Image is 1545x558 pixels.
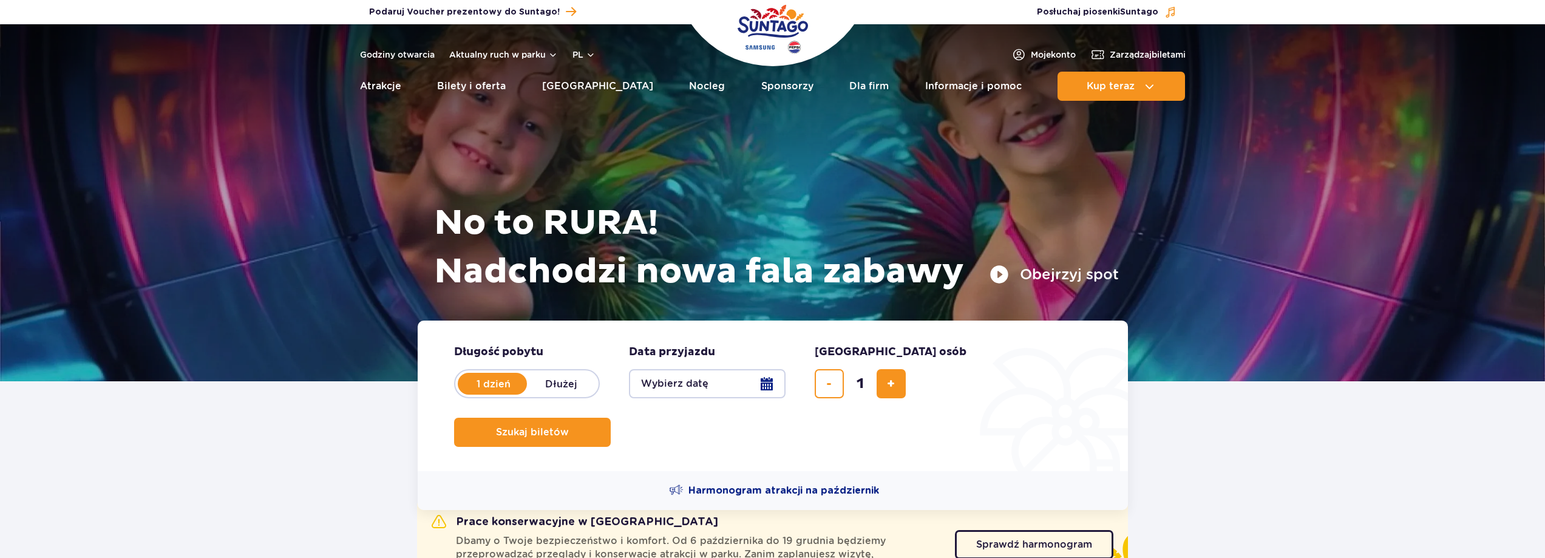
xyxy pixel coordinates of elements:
a: Atrakcje [360,72,401,101]
a: Bilety i oferta [437,72,506,101]
a: Mojekonto [1011,47,1076,62]
a: Podaruj Voucher prezentowy do Suntago! [369,4,576,20]
button: dodaj bilet [877,369,906,398]
span: Data przyjazdu [629,345,715,359]
span: Posłuchaj piosenki [1037,6,1158,18]
a: Harmonogram atrakcji na październik [669,483,879,498]
button: Kup teraz [1058,72,1185,101]
span: Harmonogram atrakcji na październik [688,484,879,497]
span: [GEOGRAPHIC_DATA] osób [815,345,966,359]
span: Moje konto [1031,49,1076,61]
label: Dłużej [527,371,596,396]
a: Godziny otwarcia [360,49,435,61]
button: Wybierz datę [629,369,786,398]
span: Szukaj biletów [496,427,569,438]
button: usuń bilet [815,369,844,398]
span: Zarządzaj biletami [1110,49,1186,61]
span: Sprawdź harmonogram [976,540,1092,549]
button: Aktualny ruch w parku [449,50,558,60]
a: Nocleg [689,72,725,101]
a: Sponsorzy [761,72,813,101]
label: 1 dzień [459,371,528,396]
a: Dla firm [849,72,889,101]
span: Długość pobytu [454,345,543,359]
h1: No to RURA! Nadchodzi nowa fala zabawy [434,199,1119,296]
a: Informacje i pomoc [925,72,1022,101]
a: Zarządzajbiletami [1090,47,1186,62]
button: Posłuchaj piosenkiSuntago [1037,6,1177,18]
h2: Prace konserwacyjne w [GEOGRAPHIC_DATA] [432,515,718,529]
input: liczba biletów [846,369,875,398]
button: Szukaj biletów [454,418,611,447]
a: [GEOGRAPHIC_DATA] [542,72,653,101]
button: pl [572,49,596,61]
span: Suntago [1120,8,1158,16]
form: Planowanie wizyty w Park of Poland [418,321,1128,471]
span: Kup teraz [1087,81,1135,92]
button: Obejrzyj spot [990,265,1119,284]
span: Podaruj Voucher prezentowy do Suntago! [369,6,560,18]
